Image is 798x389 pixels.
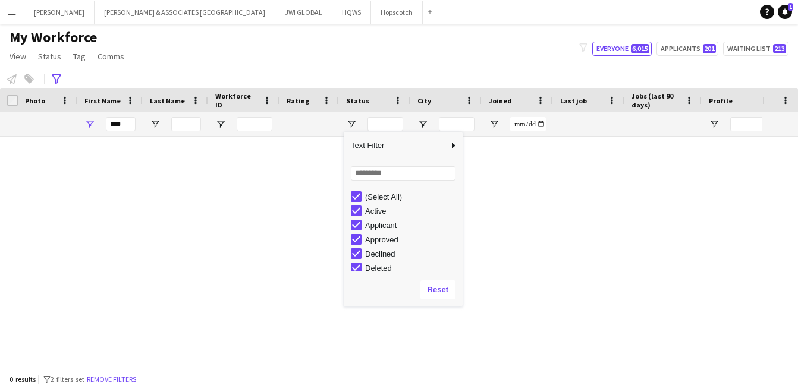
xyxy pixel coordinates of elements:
div: Approved [365,235,459,244]
app-action-btn: Advanced filters [49,72,64,86]
button: Open Filter Menu [489,119,499,129]
span: Workforce ID [215,91,258,109]
span: Jobs (last 90 days) [632,91,680,109]
span: Profile [709,96,733,105]
span: 6,015 [631,44,649,53]
div: Applicant [365,221,459,230]
span: 1 [788,3,793,11]
span: Text Filter [344,135,448,156]
span: First Name [84,96,121,105]
div: (Select All) [365,192,459,201]
input: City Filter Input [439,117,475,131]
span: 2 filters set [51,375,84,384]
button: Open Filter Menu [709,119,720,129]
span: City [417,96,431,105]
input: Profile Filter Input [730,117,771,131]
a: Comms [93,49,129,64]
button: [PERSON_NAME] & ASSOCIATES [GEOGRAPHIC_DATA] [95,1,275,24]
div: Declined [365,249,459,258]
a: Tag [68,49,90,64]
input: Workforce ID Filter Input [237,117,272,131]
span: 213 [773,44,786,53]
button: Open Filter Menu [215,119,226,129]
span: Rating [287,96,309,105]
button: Open Filter Menu [84,119,95,129]
button: Open Filter Menu [150,119,161,129]
span: Last job [560,96,587,105]
input: First Name Filter Input [106,117,136,131]
button: HQWS [332,1,371,24]
button: Applicants201 [656,42,718,56]
button: JWI GLOBAL [275,1,332,24]
input: Last Name Filter Input [171,117,201,131]
button: Waiting list213 [723,42,788,56]
div: Filter List [344,189,463,346]
span: My Workforce [10,29,97,46]
div: Active [365,207,459,216]
input: Status Filter Input [367,117,403,131]
span: Last Name [150,96,185,105]
div: Deleted [365,264,459,273]
a: Status [33,49,66,64]
button: [PERSON_NAME] [24,1,95,24]
button: Remove filters [84,373,139,386]
span: Joined [489,96,512,105]
span: Photo [25,96,45,105]
span: Tag [73,51,86,62]
button: Everyone6,015 [592,42,652,56]
button: Reset [420,280,455,299]
input: Column with Header Selection [7,95,18,106]
input: Search filter values [351,166,455,181]
input: Joined Filter Input [510,117,546,131]
button: Hopscotch [371,1,423,24]
a: 1 [778,5,792,19]
span: Status [38,51,61,62]
button: Open Filter Menu [417,119,428,129]
div: Column Filter [344,132,463,306]
span: View [10,51,26,62]
span: Status [346,96,369,105]
a: View [5,49,31,64]
span: Comms [98,51,124,62]
span: 201 [703,44,716,53]
button: Open Filter Menu [346,119,357,129]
